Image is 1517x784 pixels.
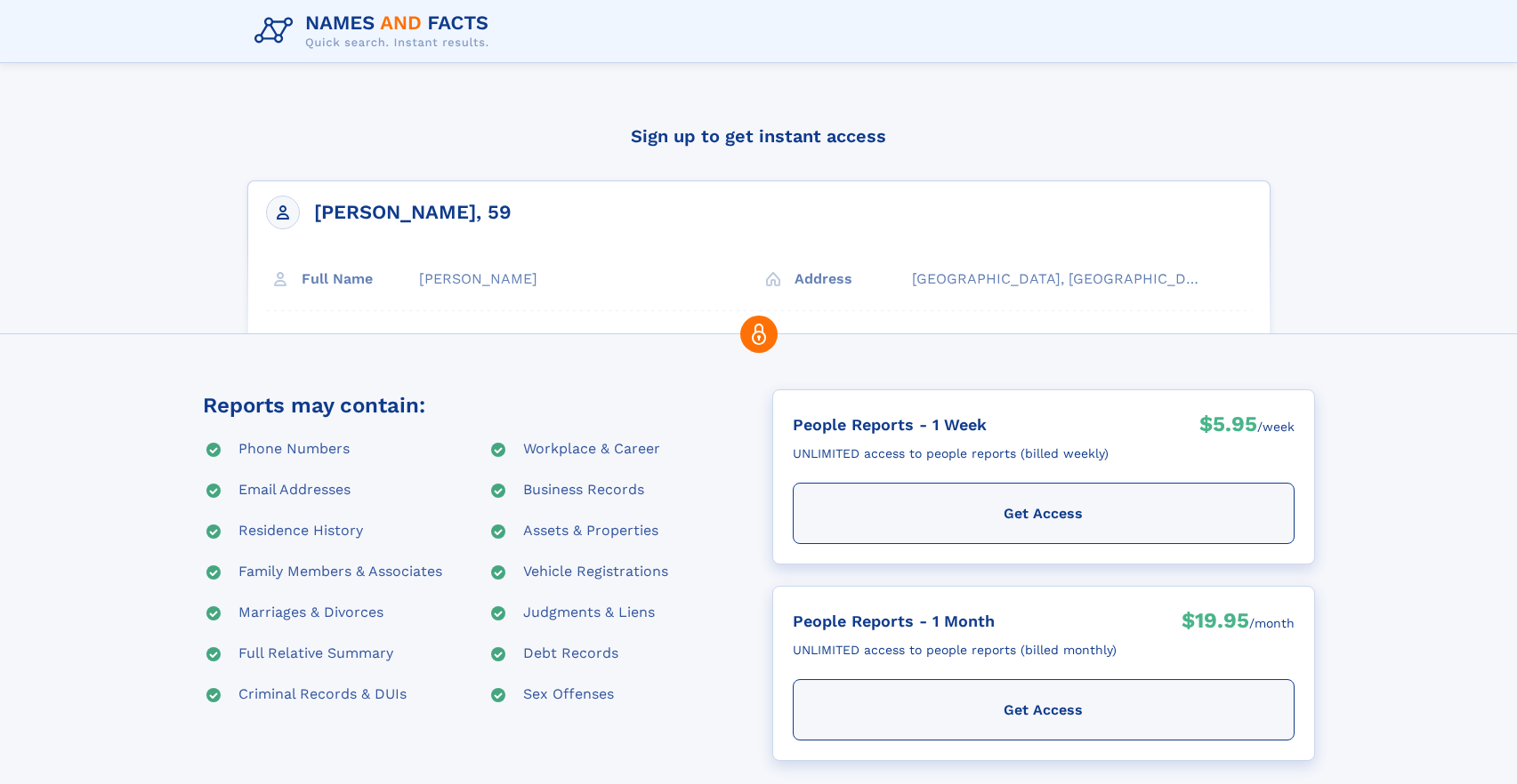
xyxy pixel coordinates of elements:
div: $5.95 [1199,410,1257,444]
div: Email Addresses [238,480,351,501]
div: People Reports - 1 Month [793,606,1117,636]
div: /week [1257,410,1295,444]
h4: Sign up to get instant access [247,109,1271,163]
div: /month [1249,606,1295,640]
div: Debt Records [523,644,618,665]
div: Business Records [523,480,644,501]
div: $19.95 [1182,606,1249,640]
div: Judgments & Liens [523,603,655,624]
div: Reports may contain: [203,389,425,421]
div: Criminal Records & DUIs [238,684,407,706]
div: People Reports - 1 Week [793,410,1109,439]
div: Get Access [793,483,1295,544]
div: Vehicle Registrations [523,562,668,583]
div: Phone Numbers [238,439,350,460]
div: Marriages & Divorces [238,603,383,624]
div: Workplace & Career [523,439,660,460]
div: Get Access [793,679,1295,740]
div: Residence History [238,521,363,542]
div: Full Relative Summary [238,644,393,665]
div: UNLIMITED access to people reports (billed weekly) [793,439,1109,468]
div: Assets & Properties [523,521,658,542]
div: UNLIMITED access to people reports (billed monthly) [793,636,1117,665]
div: Sex Offenses [523,684,614,706]
img: Logo Names and Facts [247,7,504,55]
div: Family Members & Associates [238,562,442,583]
